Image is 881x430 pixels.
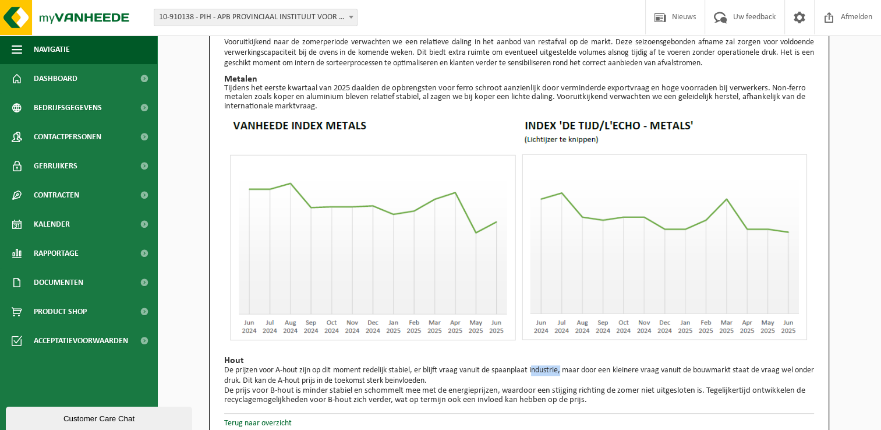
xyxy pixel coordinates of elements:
span: Contracten [34,181,79,210]
span: Product Shop [34,297,87,326]
span: Rapportage [34,239,79,268]
span: Acceptatievoorwaarden [34,326,128,355]
iframe: chat widget [6,404,194,430]
span: Bedrijfsgegevens [34,93,102,122]
span: Tijdens het eerste kwartaal van 2025 daalden de opbrengsten voor ferro schroot aanzienlijk door v... [224,84,806,111]
span: Contactpersonen [34,122,101,151]
a: Terug naar overzicht [224,419,292,428]
p: Vooruitkijkend naar de zomerperiode verwachten we een relatieve daling in het aanbod van restafva... [224,37,814,69]
h2: Hout [224,356,814,365]
span: Kalender [34,210,70,239]
span: Navigatie [34,35,70,64]
span: De prijs voor B-hout is minder stabiel en schommelt mee met de energieprijzen, waardoor een stijg... [224,386,805,404]
span: Documenten [34,268,83,297]
span: Gebruikers [34,151,77,181]
span: Dashboard [34,64,77,93]
p: De prijzen voor A-hout zijn op dit moment redelijk stabiel, er blijft vraag vanuit de spaanplaat ... [224,365,814,386]
span: 10-910138 - PIH - APB PROVINCIAAL INSTITUUT VOOR HYGIENE - ANTWERPEN [154,9,357,26]
h2: Metalen [224,75,814,84]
